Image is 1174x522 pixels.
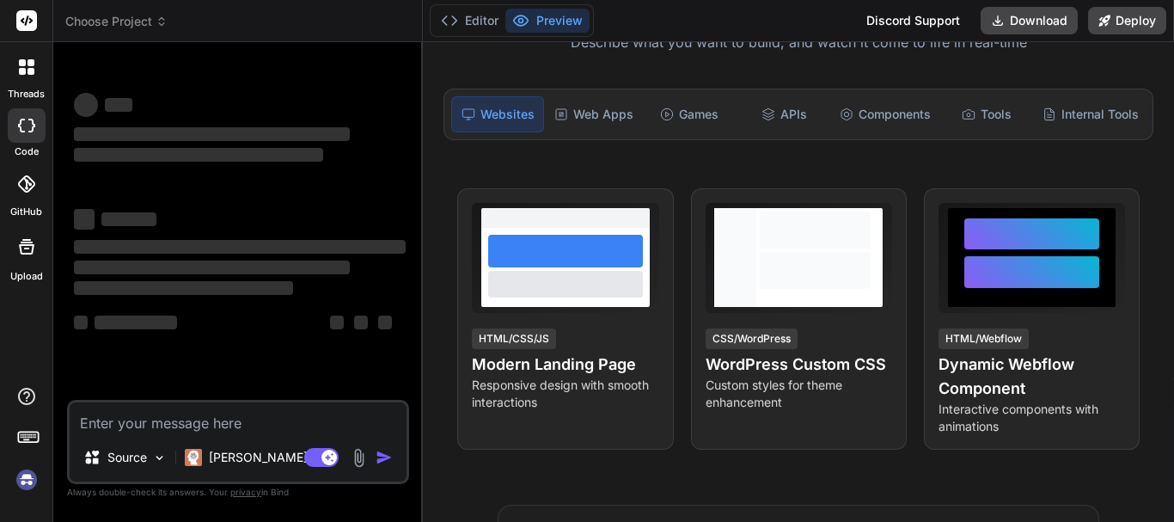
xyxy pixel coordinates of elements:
[107,449,147,466] p: Source
[706,377,892,411] p: Custom styles for theme enhancement
[185,449,202,466] img: Claude 4 Sonnet
[105,98,132,112] span: ‌
[472,353,658,377] h4: Modern Landing Page
[67,484,409,501] p: Always double-check its answers. Your in Bind
[376,449,393,466] img: icon
[1088,7,1166,34] button: Deploy
[451,96,544,132] div: Websites
[1036,96,1146,132] div: Internal Tools
[349,448,369,468] img: attachment
[706,353,892,377] h4: WordPress Custom CSS
[434,9,505,33] button: Editor
[856,7,970,34] div: Discord Support
[8,87,45,101] label: threads
[833,96,938,132] div: Components
[230,487,261,497] span: privacy
[472,377,658,411] p: Responsive design with smooth interactions
[10,269,43,284] label: Upload
[738,96,829,132] div: APIs
[74,316,88,329] span: ‌
[981,7,1078,34] button: Download
[547,96,640,132] div: Web Apps
[644,96,735,132] div: Games
[433,32,1164,54] p: Describe what you want to build, and watch it come to life in real-time
[472,329,556,349] div: HTML/CSS/JS
[10,205,42,219] label: GitHub
[74,127,350,141] span: ‌
[939,329,1029,349] div: HTML/Webflow
[15,144,39,159] label: code
[74,209,95,230] span: ‌
[939,353,1125,401] h4: Dynamic Webflow Component
[74,148,323,162] span: ‌
[209,449,337,466] p: [PERSON_NAME] 4 S..
[354,316,368,329] span: ‌
[505,9,590,33] button: Preview
[706,329,798,349] div: CSS/WordPress
[12,465,41,494] img: signin
[941,96,1032,132] div: Tools
[101,212,156,226] span: ‌
[74,281,293,295] span: ‌
[65,13,168,30] span: Choose Project
[152,451,167,465] img: Pick Models
[95,316,177,329] span: ‌
[939,401,1125,435] p: Interactive components with animations
[74,240,406,254] span: ‌
[378,316,392,329] span: ‌
[74,261,350,274] span: ‌
[74,93,98,117] span: ‌
[330,316,344,329] span: ‌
